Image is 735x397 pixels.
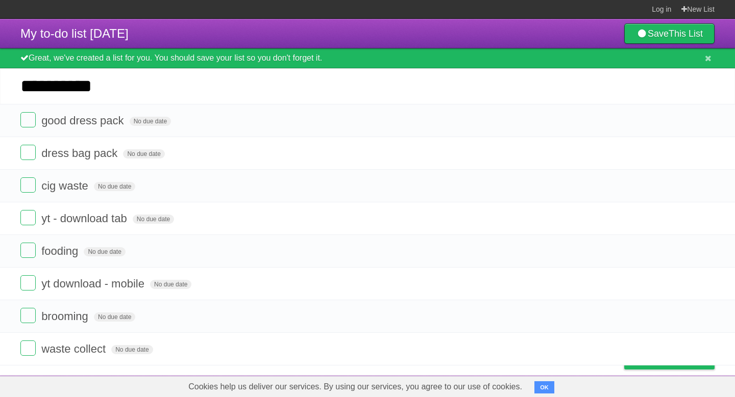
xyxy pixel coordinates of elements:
span: brooming [41,310,91,323]
label: Done [20,112,36,127]
label: Done [20,177,36,193]
button: OK [534,381,554,393]
span: yt download - mobile [41,277,147,290]
span: No due date [123,149,164,158]
span: yt - download tab [41,212,130,225]
span: Cookies help us deliver our services. By using our services, you agree to our use of cookies. [178,377,532,397]
span: No due date [84,247,125,256]
label: Done [20,243,36,258]
span: No due date [133,215,174,224]
a: SaveThis List [624,23,715,44]
span: No due date [150,280,191,289]
label: Done [20,340,36,356]
span: dress bag pack [41,147,120,160]
label: Done [20,210,36,225]
label: Done [20,145,36,160]
span: Buy me a coffee [646,351,709,369]
span: No due date [94,182,135,191]
b: This List [669,29,703,39]
label: Done [20,308,36,323]
span: No due date [111,345,153,354]
span: good dress pack [41,114,126,127]
span: cig waste [41,179,91,192]
span: My to-do list [DATE] [20,27,129,40]
label: Done [20,275,36,290]
span: No due date [130,117,171,126]
span: fooding [41,245,81,257]
span: No due date [94,312,135,322]
span: waste collect [41,342,108,355]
